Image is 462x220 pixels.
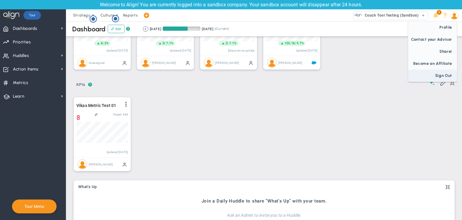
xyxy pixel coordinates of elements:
[215,61,239,64] span: [PERSON_NAME]
[106,150,128,154] span: Updated [DATE]
[13,36,31,49] span: Priorities
[78,159,87,169] img: Sudhir Dakshinamurthy
[74,80,88,90] span: KPIs
[440,9,450,21] li: Help & Frequently Asked Questions (FAQ)
[95,113,98,116] span: Linked to <span class='icon ico-my-dashboard-feather' style='margin-right: 5px;'></span>Sudhir Da...
[354,11,362,19] img: 33465.Company.photo
[185,60,190,65] span: Manually Updated
[76,103,116,108] span: Vikas Metric Test 01
[108,25,125,33] button: Edit
[408,70,457,82] span: Sign Out
[74,80,88,90] button: KPIs
[73,13,91,17] span: Strategy
[285,41,295,46] span: 155.1k
[170,49,191,52] span: Updated [DATE]
[229,41,236,45] span: 7.1%
[278,61,302,64] span: [PERSON_NAME]
[408,46,457,58] span: Share!
[227,41,228,45] span: |
[23,204,46,209] button: Tour Menu
[362,11,418,19] span: Couch Tool Testing (Sandbox)
[248,60,253,65] span: Manually Updated
[72,25,106,33] span: Dashboard
[430,80,436,85] span: Suggestions (AI Feature)
[123,113,128,116] span: 446
[202,208,327,218] h4: Ask an Admin to invite you to a Huddle.
[295,41,296,45] span: |
[13,77,28,89] span: Metrics
[297,41,304,45] span: 9.7%
[89,61,105,64] span: Unassigned
[162,41,164,46] span: 5
[13,90,24,103] span: Learn
[143,26,148,32] button: Go to previous period
[437,10,442,15] span: 1
[214,26,229,32] span: (Current)
[150,26,161,32] div: [DATE]
[228,49,230,52] span: 2
[408,33,457,46] span: Contact your Advisor
[13,22,37,35] span: Dashboards
[141,58,150,68] img: Katie Williams
[113,113,122,116] span: Target:
[164,41,165,45] span: |
[202,26,213,32] div: [DATE]
[450,11,458,20] img: 203357.Person.photo
[163,27,200,31] div: Period Progress: 66% Day 60 of 90 with 30 remaining.
[78,185,97,190] button: What's Up
[101,41,103,46] span: 6
[78,58,87,68] img: Unassigned
[13,63,38,76] span: Action Items
[408,58,457,70] span: Become an Affiliate
[440,80,446,86] span: Edit My KPIs
[419,11,428,20] span: select
[104,41,109,45] span: 2%
[408,21,457,33] span: Profile
[431,9,440,21] li: Announcements
[312,60,316,65] span: Salesforce Enabled<br ></span>Sandbox: Quarterly Revenue
[122,60,127,65] span: Manually Updated
[122,162,127,167] span: Manually Updated
[100,13,115,17] span: Culture
[152,61,176,64] span: [PERSON_NAME]
[89,162,113,166] span: [PERSON_NAME]
[226,41,227,46] span: 2
[76,114,80,121] span: 8
[166,41,173,45] span: 7.1%
[120,9,141,21] span: Reports
[106,49,128,52] span: Updated [DATE]
[202,198,327,204] h3: Join a Daily Huddle to share "What's Up" with your team.
[267,58,277,68] img: Tom Johnson
[13,49,29,62] span: Huddles
[204,58,214,68] img: Miguel Cabrera
[296,49,318,52] span: Updated [DATE]
[230,49,254,52] span: days since update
